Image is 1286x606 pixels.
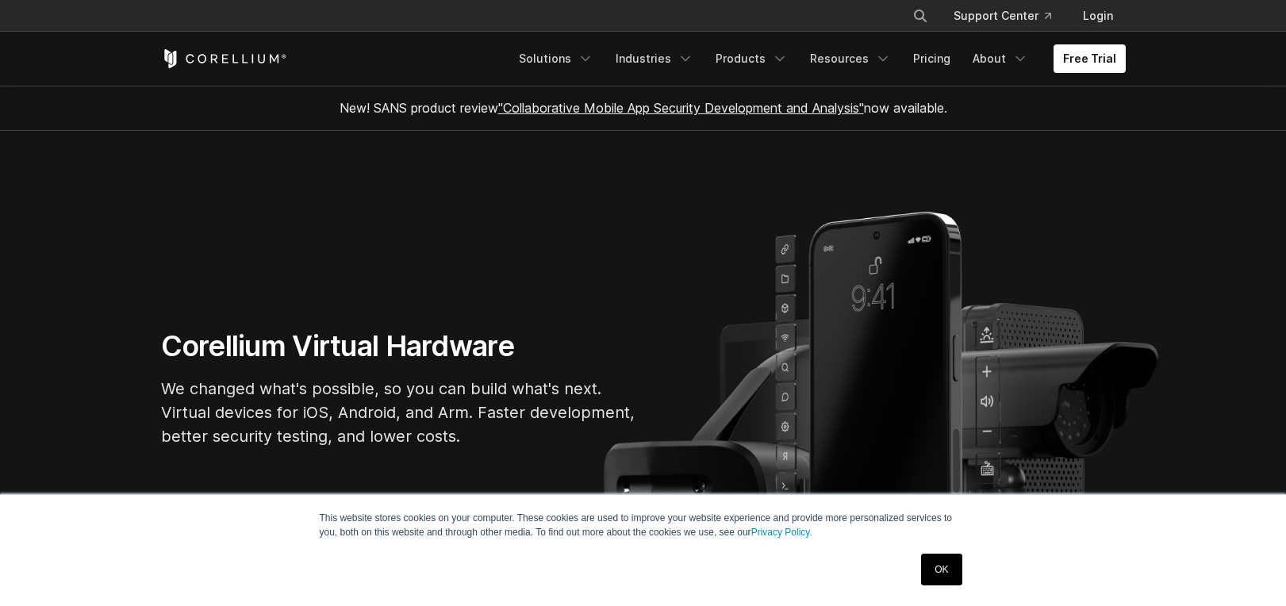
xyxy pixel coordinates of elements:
[800,44,900,73] a: Resources
[904,44,960,73] a: Pricing
[1054,44,1126,73] a: Free Trial
[498,100,864,116] a: "Collaborative Mobile App Security Development and Analysis"
[921,554,962,585] a: OK
[941,2,1064,30] a: Support Center
[320,511,967,539] p: This website stores cookies on your computer. These cookies are used to improve your website expe...
[606,44,703,73] a: Industries
[706,44,797,73] a: Products
[509,44,1126,73] div: Navigation Menu
[509,44,603,73] a: Solutions
[340,100,947,116] span: New! SANS product review now available.
[893,2,1126,30] div: Navigation Menu
[906,2,935,30] button: Search
[161,49,287,68] a: Corellium Home
[1070,2,1126,30] a: Login
[963,44,1038,73] a: About
[751,527,812,538] a: Privacy Policy.
[161,377,637,448] p: We changed what's possible, so you can build what's next. Virtual devices for iOS, Android, and A...
[161,328,637,364] h1: Corellium Virtual Hardware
